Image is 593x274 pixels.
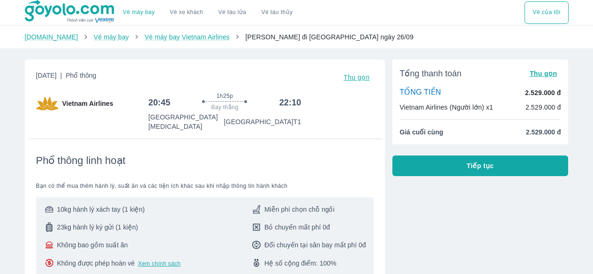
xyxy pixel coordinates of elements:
[279,97,301,108] h6: 22:10
[526,67,561,80] button: Thu gọn
[211,104,239,111] span: Bay thẳng
[36,71,97,84] span: [DATE]
[264,240,366,250] span: Đổi chuyến tại sân bay mất phí 0đ
[123,9,155,16] a: Vé máy bay
[211,1,254,24] a: Vé tàu lửa
[264,259,337,268] span: Hệ số cộng điểm: 100%
[400,68,462,79] span: Tổng thanh toán
[115,1,300,24] div: choose transportation mode
[57,259,135,268] span: Không được phép hoàn vé
[530,70,557,77] span: Thu gọn
[138,260,180,267] button: Xem chính sách
[148,97,170,108] h6: 20:45
[525,103,561,112] p: 2.529.000 đ
[400,88,441,98] p: TỔNG TIỀN
[264,205,335,214] span: Miễn phí chọn chỗ ngồi
[400,127,443,137] span: Giá cuối cùng
[25,33,78,41] a: [DOMAIN_NAME]
[264,222,330,232] span: Bỏ chuyến mất phí 0đ
[340,71,374,84] button: Thu gọn
[25,32,569,42] nav: breadcrumb
[467,161,494,170] span: Tiếp tục
[57,222,138,232] span: 23kg hành lý ký gửi (1 kiện)
[525,88,561,97] p: 2.529.000 đ
[525,1,568,24] div: choose transportation mode
[344,74,370,81] span: Thu gọn
[36,154,126,167] span: Phổ thông linh hoạt
[66,72,96,79] span: Phổ thông
[400,103,493,112] p: Vietnam Airlines (Người lớn) x1
[217,92,233,100] span: 1h25p
[62,99,113,108] span: Vietnam Airlines
[525,1,568,24] button: Vé của tôi
[57,205,144,214] span: 10kg hành lý xách tay (1 kiện)
[245,33,413,41] span: [PERSON_NAME] đi [GEOGRAPHIC_DATA] ngày 26/09
[526,127,561,137] span: 2.529.000 đ
[36,182,374,190] span: Bạn có thể mua thêm hành lý, suất ăn và các tiện ích khác sau khi nhập thông tin hành khách
[144,33,230,41] a: Vé máy bay Vietnam Airlines
[60,72,62,79] span: |
[148,112,224,131] p: [GEOGRAPHIC_DATA] [MEDICAL_DATA]
[170,9,203,16] a: Vé xe khách
[224,117,301,126] p: [GEOGRAPHIC_DATA] T1
[254,1,300,24] button: Vé tàu thủy
[57,240,128,250] span: Không bao gồm suất ăn
[392,156,569,176] button: Tiếp tục
[94,33,129,41] a: Vé máy bay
